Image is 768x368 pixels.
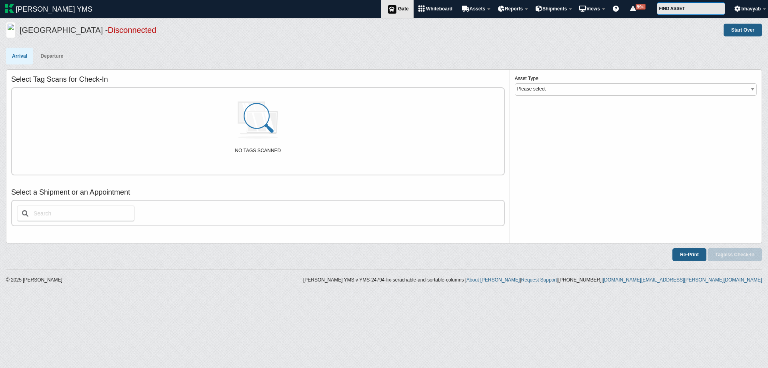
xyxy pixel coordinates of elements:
select: Asset Type [515,83,757,96]
span: Whiteboard [426,6,452,12]
a: [DOMAIN_NAME][EMAIL_ADDRESS][PERSON_NAME][DOMAIN_NAME] [603,277,762,283]
h3: Select a Shipment or an Appointment [11,187,505,197]
a: Request Support [521,277,557,283]
button: Tagless Check-In [708,248,762,261]
span: Shipments [542,6,567,12]
input: Search [17,205,135,221]
span: Disconnected [108,26,156,34]
span: Views [586,6,600,12]
span: [PHONE_NUMBER] [558,277,602,283]
div: [PERSON_NAME] YMS v YMS-24794-fix-serachable-and-sortable-columns | | | | [303,278,762,282]
h5: [GEOGRAPHIC_DATA] - [20,24,380,38]
a: About [PERSON_NAME] [466,277,520,283]
a: Departure [34,48,69,64]
span: 99+ [636,4,646,10]
span: [PERSON_NAME] YMS [16,5,92,13]
a: Arrival [6,48,33,64]
img: kaleris_logo-3ebf2631ebc22a01c0151beb3e8d9086943fb6b0da84f721a237efad54b5fda7.svg [5,4,14,13]
img: magnifier.svg [232,100,284,139]
button: Re-Print [672,248,706,261]
label: Asset Type [515,74,757,99]
span: Reports [505,6,523,12]
div: © 2025 [PERSON_NAME] [6,278,195,282]
span: bhavyab [741,6,761,12]
img: logo_kft-dov.png [6,22,16,38]
h3: Select Tag Scans for Check-In [11,74,505,84]
span: Gate [398,6,409,12]
input: FIND ASSET [657,2,725,15]
div: NO TAGS SCANNED [12,139,504,163]
button: Start Over [724,24,762,36]
span: Assets [470,6,485,12]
